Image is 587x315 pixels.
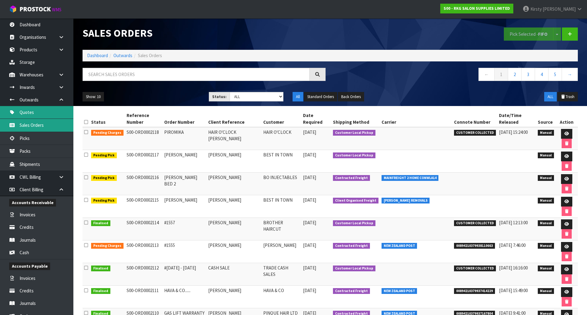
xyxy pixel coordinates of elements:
[91,130,124,136] span: Pending Charges
[113,53,132,58] a: Outwards
[499,220,528,225] span: [DATE] 12:13:00
[508,68,522,81] a: 2
[9,199,56,207] span: Accounts Receivable
[382,198,430,204] span: [PERSON_NAME] REMOVALS
[262,111,301,127] th: Customer
[303,152,316,158] span: [DATE]
[333,288,370,294] span: Contracted Freight
[382,288,417,294] span: NEW ZEALAND POST
[530,6,542,12] span: Kirsty
[262,150,301,173] td: BEST IN TOWN
[333,243,370,249] span: Contracted Freight
[562,68,578,81] a: →
[538,31,548,37] strong: FIFO
[262,240,301,263] td: [PERSON_NAME]
[333,130,375,136] span: Customer Local Pickup
[454,288,495,294] span: 00894210379937414229
[125,173,163,195] td: S00-ORD0002116
[163,150,207,173] td: [PERSON_NAME]
[163,173,207,195] td: [PERSON_NAME] BED 2
[87,53,108,58] a: Dashboard
[91,266,110,272] span: Finalised
[338,92,364,102] button: Back Orders
[125,111,163,127] th: Reference Number
[382,243,417,249] span: NEW ZEALAND POST
[207,240,262,263] td: [PERSON_NAME]
[125,286,163,308] td: S00-ORD0002111
[303,242,316,248] span: [DATE]
[293,92,303,102] button: All
[207,111,262,127] th: Client Reference
[499,265,528,271] span: [DATE] 16:16:00
[548,68,562,81] a: 5
[9,5,17,13] img: cube-alt.png
[333,175,370,181] span: Contracted Freight
[444,6,510,11] strong: S00 - RKG SALON SUPPLIES LIMITED
[91,243,124,249] span: Pending Charges
[454,130,496,136] span: CUSTOMER COLLECTED
[499,288,528,293] span: [DATE] 15:49:00
[163,263,207,286] td: #[DATE] - [DATE]
[538,175,554,181] span: Manual
[83,68,310,81] input: Search sales orders
[125,127,163,150] td: S00-ORD0002118
[207,286,262,308] td: [PERSON_NAME]
[335,68,578,83] nav: Page navigation
[454,266,496,272] span: CUSTOMER COLLECTED
[91,220,110,226] span: Finalised
[262,173,301,195] td: BO INJECTABLES
[262,263,301,286] td: TRADE CASH SALES
[536,111,556,127] th: Source
[544,92,557,102] button: ALL
[543,6,576,12] span: [PERSON_NAME]
[207,218,262,240] td: [PERSON_NAME]
[9,262,50,270] span: Accounts Payable
[163,111,207,127] th: Order Number
[303,220,316,225] span: [DATE]
[91,198,117,204] span: Pending Pick
[382,175,439,181] span: MAINFREIGHT 2 HOME CONWLA14
[538,130,554,136] span: Manual
[303,288,316,293] span: [DATE]
[163,195,207,218] td: [PERSON_NAME]
[440,4,513,13] a: S00 - RKG SALON SUPPLIES LIMITED
[538,220,554,226] span: Manual
[207,173,262,195] td: [PERSON_NAME]
[90,111,125,127] th: Status
[454,220,496,226] span: CUSTOMER COLLECTED
[163,218,207,240] td: #1557
[557,92,578,102] button: Trash
[538,152,554,159] span: Manual
[380,111,453,127] th: Carrier
[83,92,104,102] button: Show: 10
[125,195,163,218] td: S00-ORD0002115
[163,240,207,263] td: #1555
[538,266,554,272] span: Manual
[163,286,207,308] td: HAVA & CO......
[494,68,508,81] a: 1
[91,175,117,181] span: Pending Pick
[304,92,337,102] button: Standard Orders
[125,218,163,240] td: S00-ORD0002114
[207,150,262,173] td: [PERSON_NAME]
[262,286,301,308] td: HAVA & CO
[262,127,301,150] td: HAIR O'CLOCK
[212,94,227,99] strong: Status:
[303,174,316,180] span: [DATE]
[499,242,526,248] span: [DATE] 7:46:00
[163,127,207,150] td: PIROMIKA
[504,27,553,41] button: Pick Selected -FIFO
[538,288,554,294] span: Manual
[125,263,163,286] td: S00-ORD0002112
[478,68,495,81] a: ←
[91,288,110,294] span: Finalised
[262,195,301,218] td: BEST IN TOWN
[91,152,117,159] span: Pending Pick
[333,152,375,159] span: Customer Local Pickup
[303,197,316,203] span: [DATE]
[125,240,163,263] td: S00-ORD0002113
[20,5,51,13] span: ProStock
[303,265,316,271] span: [DATE]
[538,198,554,204] span: Manual
[262,218,301,240] td: BROTHER HAIRCUT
